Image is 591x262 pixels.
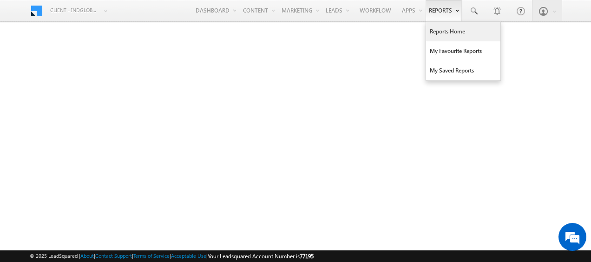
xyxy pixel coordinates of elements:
span: © 2025 LeadSquared | | | | | [30,252,314,261]
span: Your Leadsquared Account Number is [208,253,314,260]
textarea: Type your message and hit 'Enter' [12,86,170,193]
span: 77195 [300,253,314,260]
a: My Favourite Reports [426,41,500,61]
a: Contact Support [95,253,132,259]
a: About [80,253,94,259]
em: Start Chat [126,201,169,213]
div: Minimize live chat window [152,5,175,27]
span: Client - indglobal2 (77195) [50,6,99,15]
a: Acceptable Use [171,253,206,259]
a: Terms of Service [133,253,170,259]
img: d_60004797649_company_0_60004797649 [16,49,39,61]
div: Chat with us now [48,49,156,61]
a: Reports Home [426,22,500,41]
a: My Saved Reports [426,61,500,80]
